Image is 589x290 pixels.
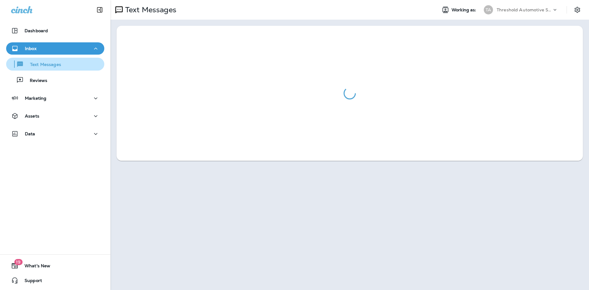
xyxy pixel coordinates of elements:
[572,4,583,15] button: Settings
[6,74,104,87] button: Reviews
[25,46,37,51] p: Inbox
[25,96,46,101] p: Marketing
[6,128,104,140] button: Data
[25,28,48,33] p: Dashboard
[6,58,104,71] button: Text Messages
[484,5,493,14] div: TA
[18,263,50,271] span: What's New
[25,114,39,118] p: Assets
[14,259,22,265] span: 19
[6,92,104,104] button: Marketing
[18,278,42,285] span: Support
[123,5,176,14] p: Text Messages
[24,62,61,68] p: Text Messages
[497,7,552,12] p: Threshold Automotive Service dba Grease Monkey
[6,42,104,55] button: Inbox
[6,274,104,287] button: Support
[6,25,104,37] button: Dashboard
[452,7,478,13] span: Working as:
[91,4,108,16] button: Collapse Sidebar
[25,131,35,136] p: Data
[24,78,47,84] p: Reviews
[6,260,104,272] button: 19What's New
[6,110,104,122] button: Assets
